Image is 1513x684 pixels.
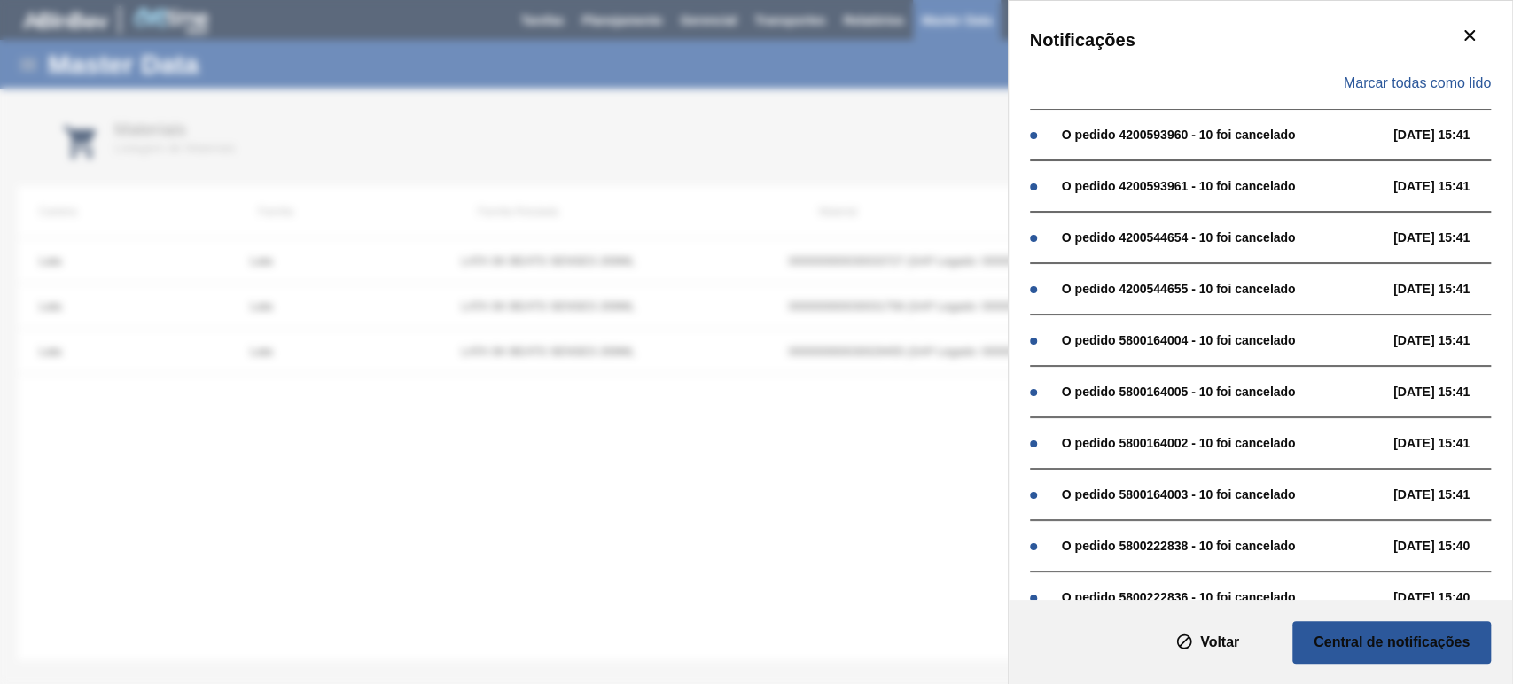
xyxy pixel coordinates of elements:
span: [DATE] 15:41 [1393,179,1509,193]
div: O pedido 4200544654 - 10 foi cancelado [1062,230,1384,245]
span: [DATE] 15:41 [1393,385,1509,399]
div: O pedido 5800164003 - 10 foi cancelado [1062,487,1384,501]
span: [DATE] 15:41 [1393,487,1509,501]
div: O pedido 5800164004 - 10 foi cancelado [1062,333,1384,347]
div: O pedido 4200544655 - 10 foi cancelado [1062,282,1384,296]
span: [DATE] 15:40 [1393,539,1509,553]
span: [DATE] 15:40 [1393,590,1509,604]
div: O pedido 5800164002 - 10 foi cancelado [1062,436,1384,450]
span: [DATE] 15:41 [1393,436,1509,450]
span: [DATE] 15:41 [1393,230,1509,245]
span: [DATE] 15:41 [1393,128,1509,142]
div: O pedido 5800164005 - 10 foi cancelado [1062,385,1384,399]
span: [DATE] 15:41 [1393,282,1509,296]
span: Marcar todas como lido [1344,75,1491,91]
div: O pedido 5800222836 - 10 foi cancelado [1062,590,1384,604]
div: O pedido 4200593960 - 10 foi cancelado [1062,128,1384,142]
div: O pedido 5800222838 - 10 foi cancelado [1062,539,1384,553]
div: O pedido 4200593961 - 10 foi cancelado [1062,179,1384,193]
span: [DATE] 15:41 [1393,333,1509,347]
